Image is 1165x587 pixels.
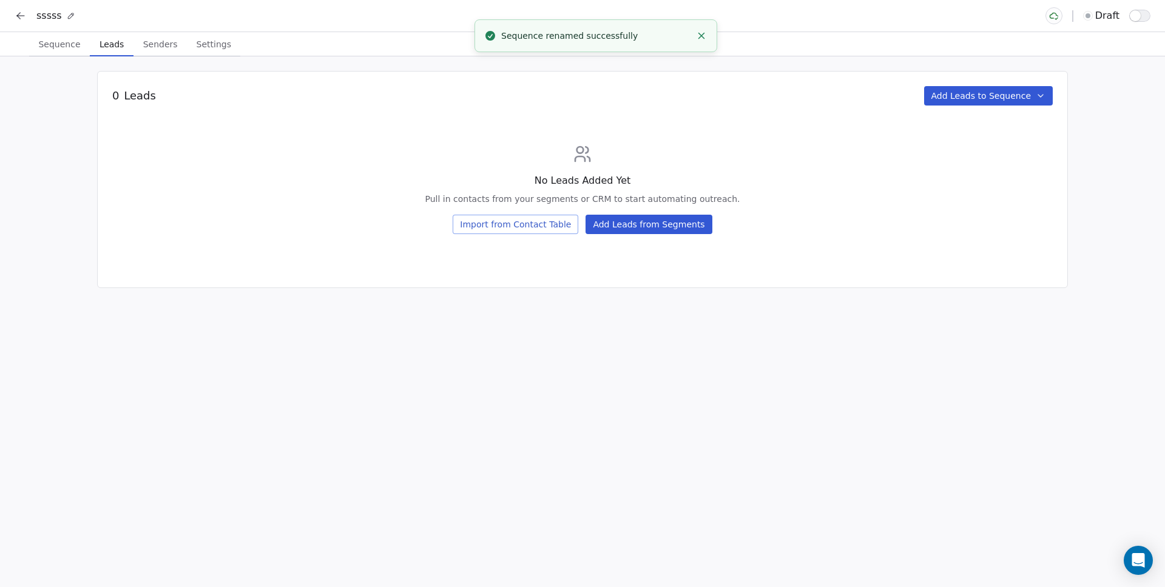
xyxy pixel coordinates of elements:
span: Settings [192,36,236,53]
span: Sequence [33,36,85,53]
button: Import from Contact Table [453,215,578,234]
div: No Leads Added Yet [425,173,740,188]
div: Pull in contacts from your segments or CRM to start automating outreach. [425,193,740,205]
div: Open Intercom Messenger [1124,546,1153,575]
button: Add Leads from Segments [586,215,712,234]
button: Add Leads to Sequence [924,86,1053,106]
div: Sequence renamed successfully [501,30,691,42]
button: Close toast [694,28,709,44]
span: Senders [138,36,183,53]
span: 0 [112,88,119,104]
span: Leads [124,88,155,104]
span: Leads [95,36,129,53]
span: sssss [36,8,62,23]
span: draft [1095,8,1119,23]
